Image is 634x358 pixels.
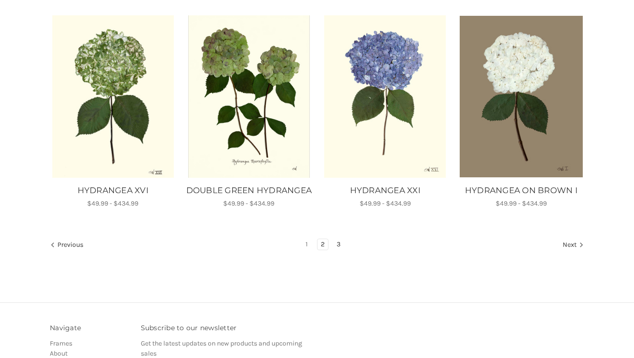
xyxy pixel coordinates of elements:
img: Unframed [51,15,174,178]
a: Page 1 of 3 [302,239,311,250]
a: HYDRANGEA XVI, Price range from $49.99 to $434.99 [51,15,174,178]
span: $49.99 - $434.99 [360,199,411,208]
a: DOUBLE GREEN HYDRANGEA, Price range from $49.99 to $434.99 [187,15,310,178]
a: HYDRANGEA XXI, Price range from $49.99 to $434.99 [324,15,447,178]
h3: Navigate [50,323,131,333]
img: Unframed [324,15,447,178]
nav: pagination [50,239,584,252]
img: Unframed [187,15,310,178]
a: HYDRANGEA XXI, Price range from $49.99 to $434.99 [322,185,448,197]
span: $49.99 - $434.99 [223,199,274,208]
a: Page 3 of 3 [333,239,344,250]
a: DOUBLE GREEN HYDRANGEA, Price range from $49.99 to $434.99 [186,185,312,197]
a: Frames [50,339,72,347]
h3: Subscribe to our newsletter [141,323,312,333]
a: Page 2 of 3 [317,239,328,250]
a: HYDRANGEA ON BROWN I, Price range from $49.99 to $434.99 [458,185,584,197]
a: HYDRANGEA XVI, Price range from $49.99 to $434.99 [50,185,176,197]
span: $49.99 - $434.99 [87,199,138,208]
a: HYDRANGEA ON BROWN I, Price range from $49.99 to $434.99 [460,15,583,178]
img: Unframed [460,16,583,177]
a: Previous [50,239,87,252]
a: About [50,349,68,358]
a: Next [559,239,584,252]
span: $49.99 - $434.99 [496,199,547,208]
